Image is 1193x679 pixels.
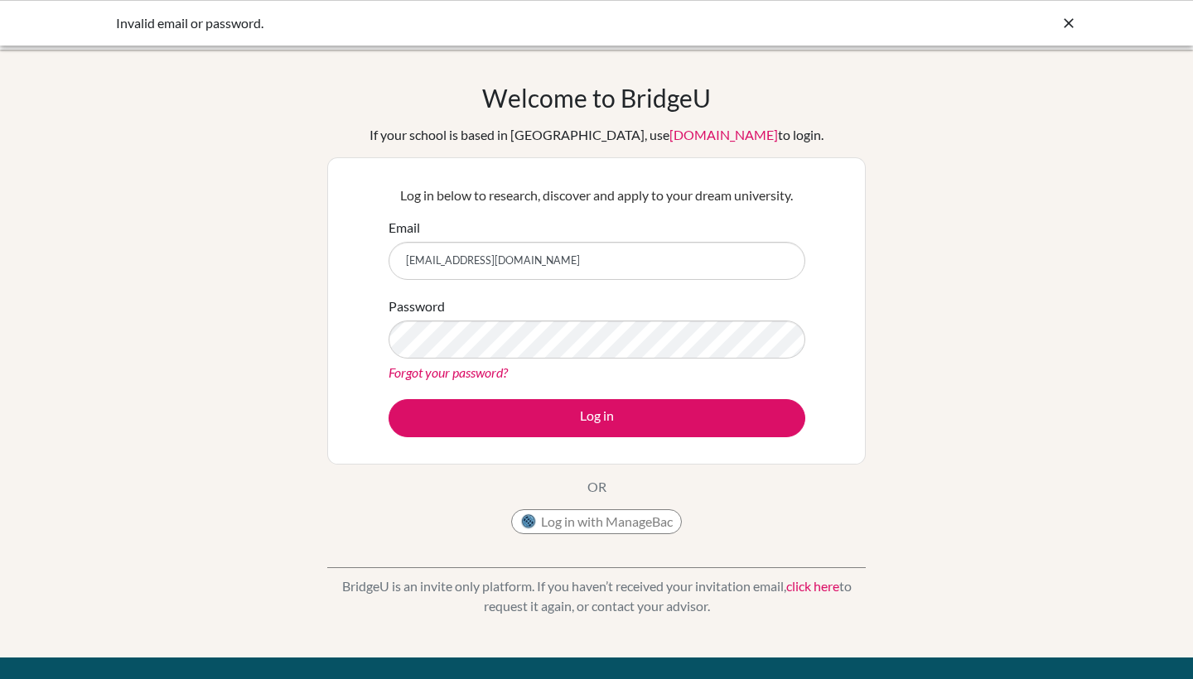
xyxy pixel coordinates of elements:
[511,509,682,534] button: Log in with ManageBac
[786,578,839,594] a: click here
[669,127,778,142] a: [DOMAIN_NAME]
[389,296,445,316] label: Password
[327,576,866,616] p: BridgeU is an invite only platform. If you haven’t received your invitation email, to request it ...
[389,399,805,437] button: Log in
[389,218,420,238] label: Email
[482,83,711,113] h1: Welcome to BridgeU
[389,364,508,380] a: Forgot your password?
[587,477,606,497] p: OR
[116,13,828,33] div: Invalid email or password.
[389,185,805,205] p: Log in below to research, discover and apply to your dream university.
[369,125,824,145] div: If your school is based in [GEOGRAPHIC_DATA], use to login.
